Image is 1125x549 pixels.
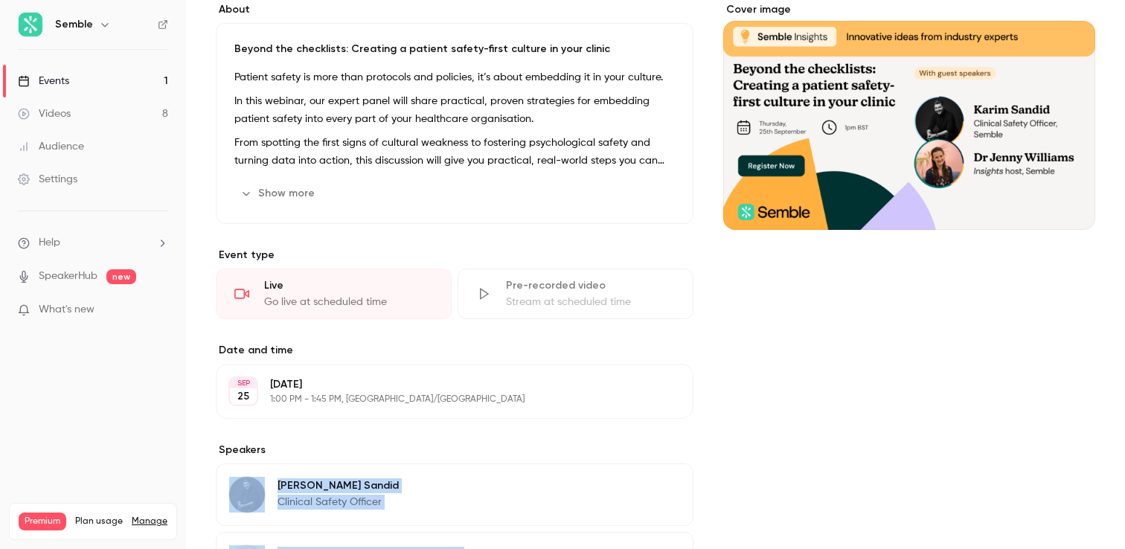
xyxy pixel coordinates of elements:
a: SpeakerHub [39,269,97,284]
div: LiveGo live at scheduled time [216,269,452,319]
div: Audience [18,139,84,154]
p: Event type [216,248,693,263]
li: help-dropdown-opener [18,235,168,251]
div: Pre-recorded video [506,278,675,293]
span: Help [39,235,60,251]
div: Stream at scheduled time [506,295,675,309]
div: Settings [18,172,77,187]
h6: Semble [55,17,93,32]
p: From spotting the first signs of cultural weakness to fostering psychological safety and turning ... [234,134,675,170]
div: Events [18,74,69,89]
div: SEP [230,378,257,388]
p: In this webinar, our expert panel will share practical, proven strategies for embedding patient s... [234,92,675,128]
label: About [216,2,693,17]
div: Go live at scheduled time [264,295,433,309]
span: Plan usage [75,516,123,527]
span: Premium [19,513,66,530]
p: Patient safety is more than protocols and policies, it’s about embedding it in your culture. [234,68,675,86]
p: [PERSON_NAME] Sandid [278,478,399,493]
a: Manage [132,516,167,527]
p: Clinical Safety Officer [278,495,399,510]
button: Show more [234,182,324,205]
div: Pre-recorded videoStream at scheduled time [458,269,693,319]
div: Live [264,278,433,293]
p: [DATE] [270,377,615,392]
label: Cover image [723,2,1095,17]
img: Semble [19,13,42,36]
section: Cover image [723,2,1095,230]
img: Dr Karim Sandid [229,477,265,513]
p: 1:00 PM - 1:45 PM, [GEOGRAPHIC_DATA]/[GEOGRAPHIC_DATA] [270,394,615,405]
label: Date and time [216,343,693,358]
p: Beyond the checklists: Creating a patient safety-first culture in your clinic [234,42,675,57]
div: Videos [18,106,71,121]
div: Dr Karim Sandid[PERSON_NAME] SandidClinical Safety Officer [216,463,693,526]
iframe: Noticeable Trigger [150,304,168,317]
span: new [106,269,136,284]
p: 25 [237,389,249,404]
label: Speakers [216,443,693,457]
span: What's new [39,302,94,318]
